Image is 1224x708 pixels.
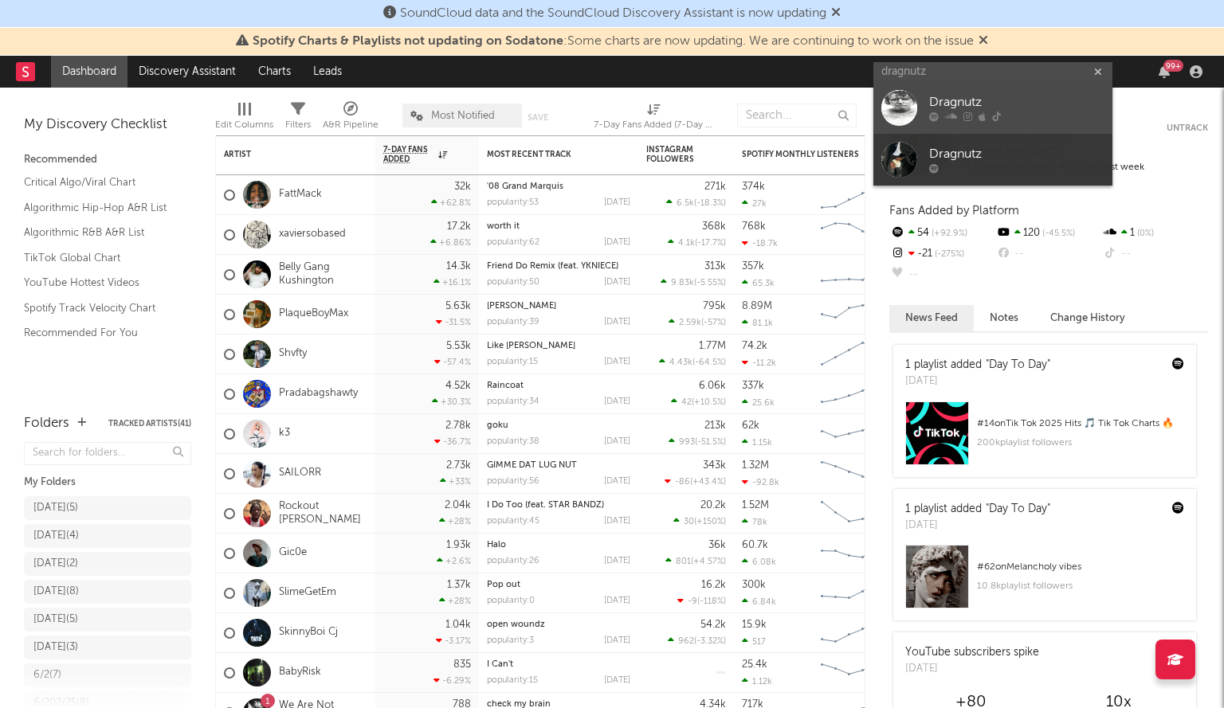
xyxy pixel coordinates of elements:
[24,414,69,433] div: Folders
[932,250,964,259] span: -275 %
[893,545,1196,620] a: #62onMelancholy vibes10.8kplaylist followers
[668,636,726,646] div: ( )
[977,577,1184,596] div: 10.8k playlist followers
[279,387,358,401] a: Pradabagshawty
[974,305,1034,331] button: Notes
[873,82,1112,134] a: Dragnutz
[742,659,767,670] div: 25.4k
[995,244,1101,264] div: --
[702,221,726,232] div: 368k
[704,420,726,431] div: 213k
[814,334,885,374] svg: Chart title
[279,188,322,201] a: FattMack
[1102,223,1208,244] div: 1
[669,358,692,367] span: 4.43k
[279,626,338,640] a: SkinnyBoi Cj
[696,518,724,526] span: +150 %
[677,199,694,208] span: 6.5k
[487,461,577,470] a: GIMME DAT LUG NUT
[977,557,1184,577] div: # 62 on Melancholy vibes
[699,381,726,391] div: 6.06k
[594,115,713,135] div: 7-Day Fans Added (7-Day Fans Added)
[604,238,630,247] div: [DATE]
[487,676,538,685] div: popularity: 15
[704,182,726,192] div: 271k
[697,239,724,248] span: -17.7 %
[24,580,191,604] a: [DATE](8)
[604,557,630,565] div: [DATE]
[703,460,726,471] div: 343k
[665,556,726,566] div: ( )
[742,358,776,368] div: -11.2k
[977,414,1184,433] div: # 14 on Tik Tok 2025 Hits 🎵 Tik Tok Charts 🔥
[24,249,175,267] a: TikTok Global Chart
[431,111,495,121] span: Most Notified
[434,436,471,447] div: -36.7 %
[447,221,471,232] div: 17.2k
[695,358,724,367] span: -64.5 %
[33,610,78,629] div: [DATE] ( 5 )
[24,473,191,492] div: My Folders
[487,182,563,191] a: '08 Grand Marquis
[1163,60,1183,72] div: 99 +
[487,302,556,311] a: [PERSON_NAME]
[700,500,726,510] div: 20.2k
[604,198,630,207] div: [DATE]
[33,499,78,518] div: [DATE] ( 5 )
[33,582,79,601] div: [DATE] ( 8 )
[905,661,1039,677] div: [DATE]
[431,198,471,208] div: +62.8 %
[445,620,471,630] div: 1.04k
[487,278,539,287] div: popularity: 50
[986,359,1050,370] a: "Day To Day"
[814,175,885,215] svg: Chart title
[742,182,765,192] div: 374k
[742,150,861,159] div: Spotify Monthly Listeners
[446,460,471,471] div: 2.73k
[604,477,630,486] div: [DATE]
[676,557,691,566] span: 801
[487,541,630,550] div: Halo
[678,637,694,646] span: 962
[487,381,524,390] a: Raincoat
[487,262,630,271] div: Friend Do Remix (feat. YKNIECE)
[487,581,520,589] a: Pop out
[432,397,471,407] div: +30.3 %
[454,182,471,192] div: 32k
[814,613,885,653] svg: Chart title
[247,56,302,88] a: Charts
[977,433,1184,452] div: 200k playlist followers
[439,596,471,606] div: +28 %
[699,341,726,351] div: 1.77M
[446,540,471,550] div: 1.93k
[893,401,1196,477] a: #14onTik Tok 2025 Hits 🎵 Tik Tok Charts 🔥200kplaylist followers
[742,477,779,487] div: -92.8k
[742,198,767,209] div: 27k
[604,397,630,406] div: [DATE]
[487,477,539,486] div: popularity: 56
[437,556,471,566] div: +2.6 %
[33,526,79,546] div: [DATE] ( 4 )
[487,182,630,191] div: '08 Grand Marquis
[436,636,471,646] div: -3.17 %
[487,501,630,510] div: I Do Too (feat. STAR BANDZ)
[737,104,857,127] input: Search...
[814,454,885,494] svg: Chart title
[696,279,724,288] span: -5.55 %
[905,374,1050,389] div: [DATE]
[487,238,539,247] div: popularity: 62
[24,636,191,659] a: [DATE](3)
[604,318,630,327] div: [DATE]
[668,237,726,248] div: ( )
[487,358,538,366] div: popularity: 15
[323,96,379,142] div: A&R Pipeline
[487,557,539,565] div: popularity: 26
[696,637,724,646] span: -3.32 %
[445,301,471,311] div: 5.63k
[439,516,471,526] div: +28 %
[742,381,764,391] div: 337k
[604,278,630,287] div: [DATE]
[487,660,513,669] a: I Can't
[430,237,471,248] div: +6.86 %
[433,277,471,288] div: +16.1 %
